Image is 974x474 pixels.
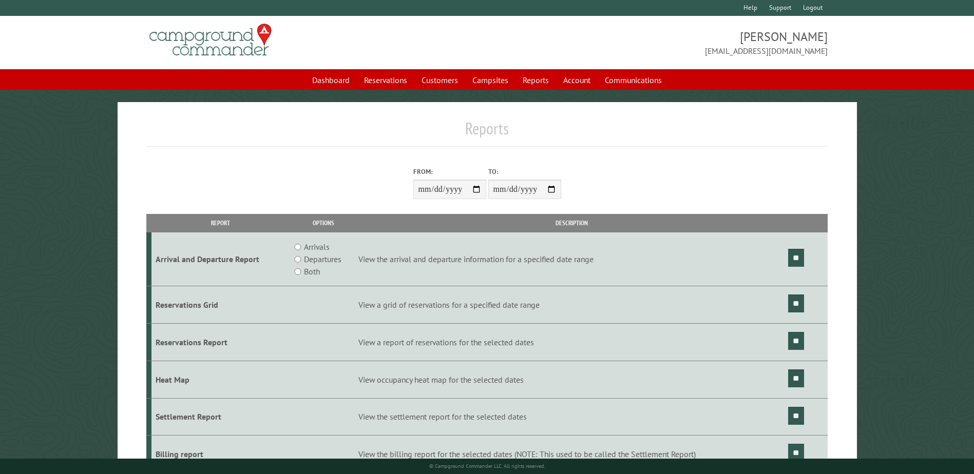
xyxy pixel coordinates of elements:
span: [PERSON_NAME] [EMAIL_ADDRESS][DOMAIN_NAME] [487,28,828,57]
td: Reservations Report [151,323,290,361]
label: From: [413,167,486,176]
td: Arrival and Departure Report [151,232,290,286]
td: Billing report [151,436,290,473]
label: To: [488,167,561,176]
td: Heat Map [151,361,290,398]
td: View a report of reservations for the selected dates [357,323,787,361]
a: Reservations [358,70,413,90]
img: Campground Commander [146,20,275,60]
th: Report [151,214,290,232]
a: Campsites [466,70,514,90]
td: Settlement Report [151,398,290,436]
a: Communications [599,70,668,90]
td: View the arrival and departure information for a specified date range [357,232,787,286]
h1: Reports [146,118,827,147]
th: Options [290,214,356,232]
a: Customers [415,70,464,90]
td: View a grid of reservations for a specified date range [357,286,787,324]
label: Both [304,265,320,278]
label: Departures [304,253,341,265]
label: Arrivals [304,241,330,253]
a: Dashboard [306,70,356,90]
a: Reports [517,70,555,90]
td: View the billing report for the selected dates (NOTE: This used to be called the Settlement Report) [357,436,787,473]
td: Reservations Grid [151,286,290,324]
td: View occupancy heat map for the selected dates [357,361,787,398]
th: Description [357,214,787,232]
small: © Campground Commander LLC. All rights reserved. [429,463,545,469]
td: View the settlement report for the selected dates [357,398,787,436]
a: Account [557,70,597,90]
